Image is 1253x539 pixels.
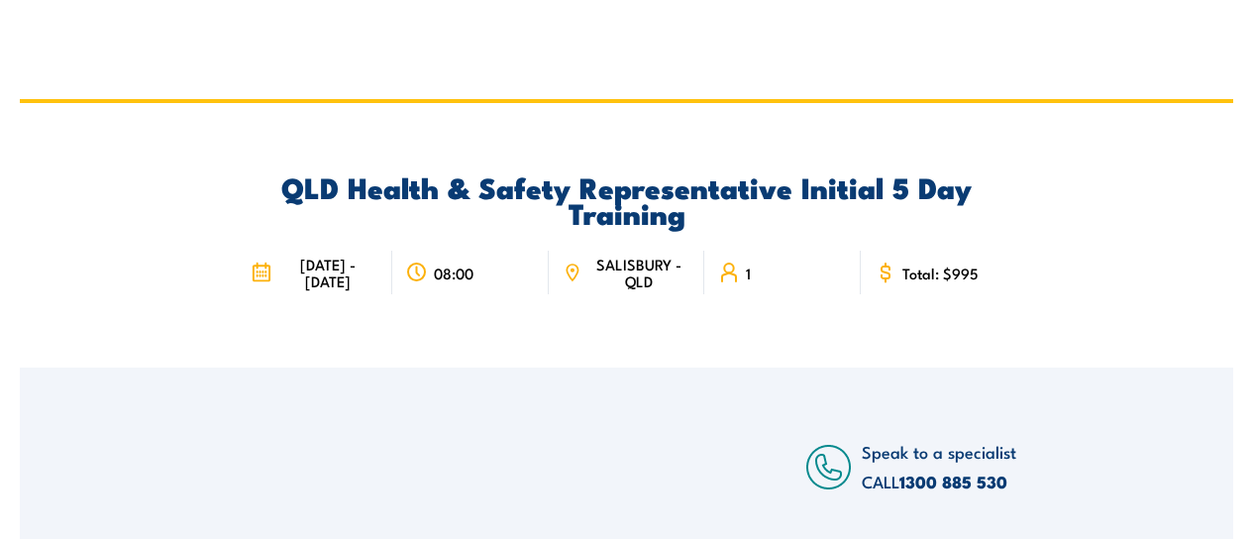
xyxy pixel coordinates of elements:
span: Speak to a specialist CALL [862,439,1016,493]
span: 08:00 [434,265,473,281]
span: [DATE] - [DATE] [277,256,378,289]
a: 1300 885 530 [899,469,1007,494]
span: SALISBURY - QLD [587,256,690,289]
span: 1 [746,265,751,281]
span: Total: $995 [902,265,979,281]
h2: QLD Health & Safety Representative Initial 5 Day Training [237,173,1016,225]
